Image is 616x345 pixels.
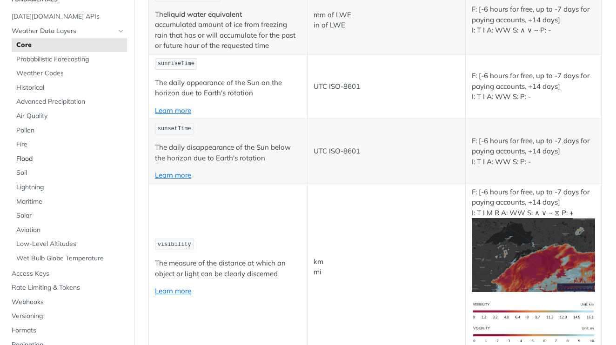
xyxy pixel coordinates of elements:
p: The accumulated amount of ice from freezing rain that has or will accumulate for the past or futu... [155,9,301,51]
span: Access Keys [12,269,125,279]
span: Expand image [472,250,595,259]
a: Historical [12,81,127,95]
span: Historical [16,83,125,93]
a: Versioning [7,309,127,323]
a: Soil [12,166,127,180]
span: Probabilistic Forecasting [16,55,125,64]
span: Rate Limiting & Tokens [12,283,125,292]
a: Probabilistic Forecasting [12,53,127,66]
a: Core [12,38,127,52]
span: Expand image [472,330,595,339]
a: Solar [12,209,127,223]
span: visibility [158,241,191,248]
span: Formats [12,326,125,335]
a: Pollen [12,124,127,138]
button: Hide subpages for Weather Data Layers [117,27,125,35]
span: Webhooks [12,298,125,307]
a: Air Quality [12,109,127,123]
p: mm of LWE in of LWE [314,10,460,31]
span: Expand image [472,306,595,315]
p: F: [-6 hours for free, up to -7 days for paying accounts, +14 days] I: T I M R A: WW S: ∧ ∨ ~ ⧖ P: + [472,187,595,292]
p: F: [-6 hours for free, up to -7 days for paying accounts, +14 days] I: T I A: WW S: ∧ ∨ ~ P: - [472,4,595,36]
p: F: [-6 hours for free, up to -7 days for paying accounts, +14 days] I: T I A: WW S: P: - [472,136,595,167]
a: Weather Codes [12,66,127,80]
a: Low-Level Altitudes [12,237,127,251]
a: Fire [12,138,127,152]
span: Lightning [16,183,125,192]
span: Pollen [16,126,125,135]
a: Aviation [12,223,127,237]
span: Advanced Precipitation [16,97,125,106]
span: Flood [16,154,125,164]
span: Solar [16,211,125,220]
span: [DATE][DOMAIN_NAME] APIs [12,12,125,21]
a: Lightning [12,180,127,194]
span: Fire [16,140,125,149]
img: visibility-si [472,299,595,323]
span: Core [16,40,125,50]
a: Formats [7,324,127,338]
span: Maritime [16,197,125,206]
img: visibility [472,218,595,292]
a: Webhooks [7,295,127,309]
a: Weather Data LayersHide subpages for Weather Data Layers [7,24,127,38]
p: The daily appearance of the Sun on the horizon due to Earth's rotation [155,78,301,99]
p: The measure of the distance at which an object or light can be clearly discerned [155,258,301,279]
a: Learn more [155,106,191,115]
span: Weather Data Layers [12,27,115,36]
span: Versioning [12,312,125,321]
span: Aviation [16,226,125,235]
a: Rate Limiting & Tokens [7,281,127,295]
span: Air Quality [16,112,125,121]
a: Wet Bulb Globe Temperature [12,252,127,265]
span: sunriseTime [158,60,194,67]
a: Access Keys [7,267,127,281]
a: Advanced Precipitation [12,95,127,109]
strong: liquid water equivalent [167,10,242,19]
span: Weather Codes [16,69,125,78]
a: Learn more [155,286,191,295]
span: Soil [16,168,125,178]
a: Flood [12,152,127,166]
p: The daily disappearance of the Sun below the horizon due to Earth's rotation [155,142,301,163]
a: Maritime [12,195,127,209]
a: Learn more [155,171,191,179]
p: UTC ISO-8601 [314,146,460,157]
span: Wet Bulb Globe Temperature [16,254,125,263]
p: km mi [314,257,460,278]
span: sunsetTime [158,126,191,132]
a: [DATE][DOMAIN_NAME] APIs [7,10,127,24]
span: Low-Level Altitudes [16,239,125,249]
p: F: [-6 hours for free, up to -7 days for paying accounts, +14 days] I: T I A: WW S: P: - [472,71,595,102]
p: UTC ISO-8601 [314,81,460,92]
